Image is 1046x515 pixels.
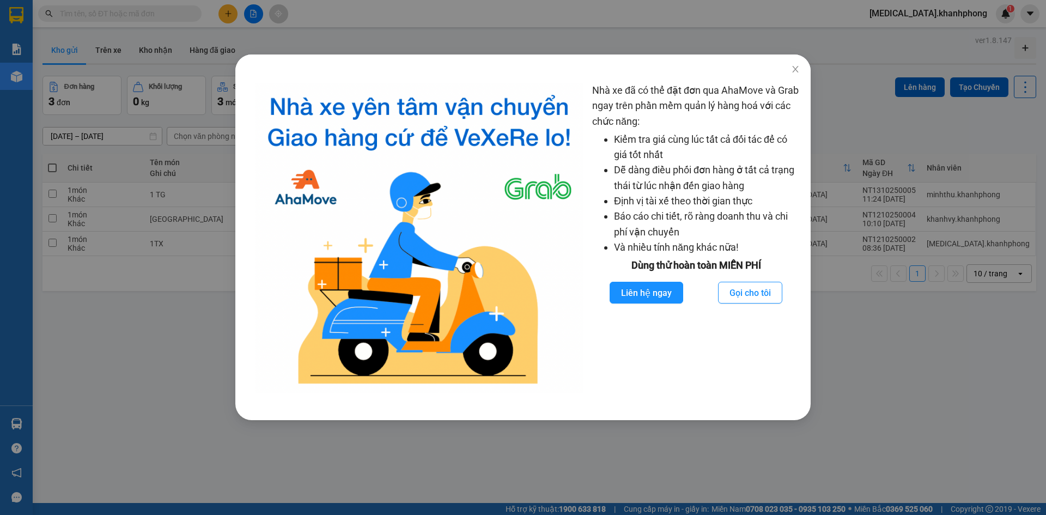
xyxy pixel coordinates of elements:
li: Định vị tài xế theo thời gian thực [614,193,800,209]
div: Nhà xe đã có thể đặt đơn qua AhaMove và Grab ngay trên phần mềm quản lý hàng hoá với các chức năng: [592,83,800,393]
button: Liên hệ ngay [610,282,683,304]
div: Dùng thử hoàn toàn MIỄN PHÍ [592,258,800,273]
button: Gọi cho tôi [718,282,782,304]
img: logo [255,83,583,393]
li: Dễ dàng điều phối đơn hàng ở tất cả trạng thái từ lúc nhận đến giao hàng [614,162,800,193]
button: Close [780,54,811,85]
li: Và nhiều tính năng khác nữa! [614,240,800,255]
span: Gọi cho tôi [729,286,771,300]
span: close [791,65,800,74]
li: Báo cáo chi tiết, rõ ràng doanh thu và chi phí vận chuyển [614,209,800,240]
span: Liên hệ ngay [621,286,672,300]
li: Kiểm tra giá cùng lúc tất cả đối tác để có giá tốt nhất [614,132,800,163]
